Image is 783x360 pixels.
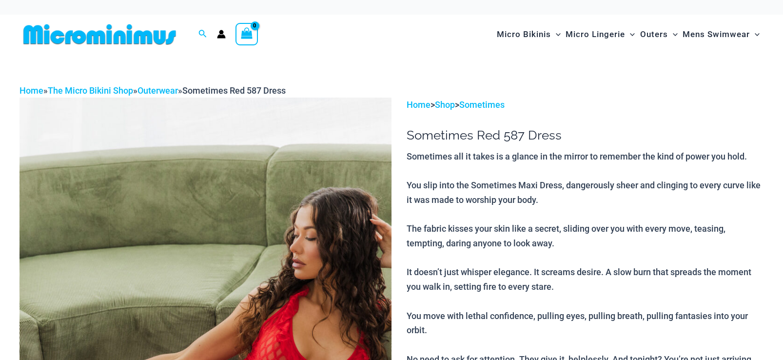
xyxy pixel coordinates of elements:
img: MM SHOP LOGO FLAT [20,23,180,45]
span: Outers [640,22,668,47]
span: Menu Toggle [625,22,635,47]
span: Micro Bikinis [497,22,551,47]
span: Menu Toggle [750,22,760,47]
a: View Shopping Cart, empty [235,23,258,45]
a: Micro LingerieMenu ToggleMenu Toggle [563,20,637,49]
a: Micro BikinisMenu ToggleMenu Toggle [494,20,563,49]
span: Menu Toggle [551,22,561,47]
span: Micro Lingerie [566,22,625,47]
h1: Sometimes Red 587 Dress [407,128,763,143]
nav: Site Navigation [493,18,763,51]
a: Sometimes [459,100,505,110]
a: Shop [435,100,455,110]
a: Account icon link [217,30,226,39]
span: » » » [20,85,286,96]
a: The Micro Bikini Shop [48,85,133,96]
a: Mens SwimwearMenu ToggleMenu Toggle [680,20,762,49]
p: > > [407,98,763,112]
a: OutersMenu ToggleMenu Toggle [638,20,680,49]
span: Mens Swimwear [683,22,750,47]
a: Home [20,85,43,96]
a: Outerwear [137,85,178,96]
span: Menu Toggle [668,22,678,47]
span: Sometimes Red 587 Dress [182,85,286,96]
a: Home [407,100,431,110]
a: Search icon link [198,28,207,40]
